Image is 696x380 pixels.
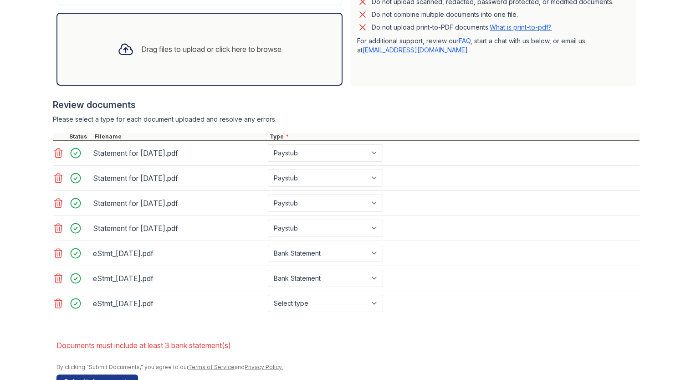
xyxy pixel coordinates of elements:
div: By clicking "Submit Documents," you agree to our and [56,364,640,371]
div: Review documents [53,98,640,111]
a: [EMAIL_ADDRESS][DOMAIN_NAME] [363,46,468,54]
p: For additional support, review our , start a chat with us below, or email us at [357,36,629,55]
div: eStmt_[DATE].pdf [93,246,264,261]
li: Documents must include at least 3 bank statement(s) [56,336,640,354]
div: eStmt_[DATE].pdf [93,296,264,311]
div: Statement for [DATE].pdf [93,171,264,185]
div: Drag files to upload or click here to browse [141,44,281,55]
a: Privacy Policy. [245,364,283,370]
div: Do not combine multiple documents into one file. [372,9,518,20]
div: Statement for [DATE].pdf [93,146,264,160]
div: Filename [93,133,268,140]
div: Type [268,133,640,140]
a: Terms of Service [188,364,235,370]
div: Statement for [DATE].pdf [93,221,264,236]
div: eStmt_[DATE].pdf [93,271,264,286]
div: Please select a type for each document uploaded and resolve any errors. [53,115,640,124]
div: Statement for [DATE].pdf [93,196,264,211]
div: Status [67,133,93,140]
p: Do not upload print-to-PDF documents. [372,23,552,32]
a: What is print-to-pdf? [490,23,552,31]
a: FAQ [459,37,471,45]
